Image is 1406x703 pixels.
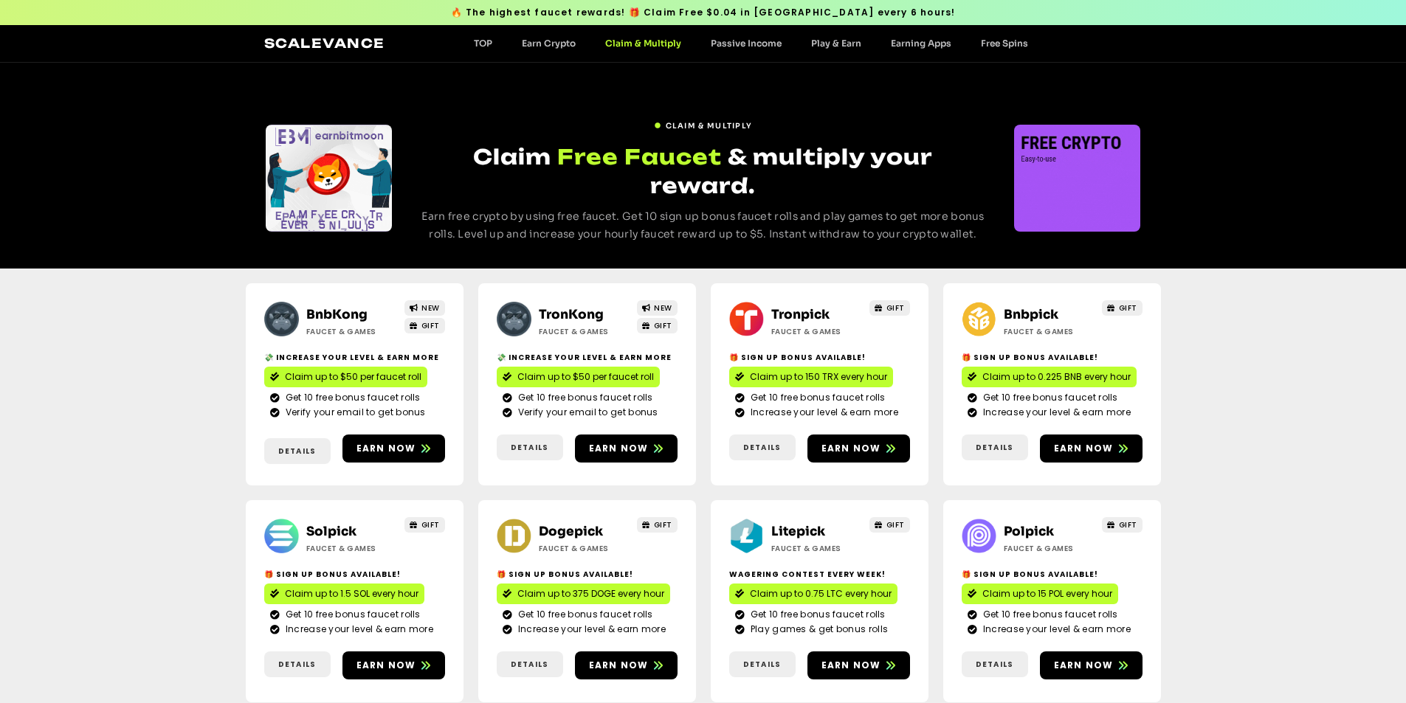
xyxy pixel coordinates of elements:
span: Earn now [821,442,881,455]
h2: Faucet & Games [771,326,864,337]
span: GIFT [421,320,440,331]
span: Earn now [356,659,416,672]
a: Claim up to 150 TRX every hour [729,367,893,387]
h2: Faucet & Games [539,543,631,554]
span: Get 10 free bonus faucet rolls [282,608,421,621]
a: Claim up to 375 DOGE every hour [497,583,670,604]
span: GIFT [886,519,905,530]
a: Dogepick [539,524,603,539]
a: Earn now [575,434,678,463]
span: Verify your email to get bonus [282,406,426,419]
a: Tronpick [771,307,830,322]
span: Details [278,659,316,670]
span: Claim [473,144,551,170]
span: Details [511,659,548,670]
span: Get 10 free bonus faucet rolls [514,608,653,621]
a: Passive Income [696,38,796,49]
span: Increase your level & earn more [747,406,898,419]
span: GIFT [654,519,672,530]
span: Details [511,442,548,453]
span: Earn now [589,659,649,672]
span: Claim up to 375 DOGE every hour [517,587,664,600]
a: Earning Apps [876,38,966,49]
span: GIFT [1119,302,1137,314]
h2: 🎁 Sign Up Bonus Available! [962,569,1143,580]
h2: Faucet & Games [1004,326,1096,337]
a: Claim up to $50 per faucet roll [497,367,660,387]
a: GIFT [404,318,445,333]
span: Get 10 free bonus faucet rolls [979,608,1118,621]
span: Increase your level & earn more [979,406,1131,419]
h2: 💸 Increase your level & earn more [264,352,445,363]
a: Claim up to 15 POL every hour [962,583,1118,604]
a: Bnbpick [1004,307,1058,322]
span: Claim up to 0.225 BNB every hour [982,370,1131,384]
a: Details [497,434,563,460]
a: NEW [404,300,445,316]
a: GIFT [869,300,910,316]
h2: Faucet & Games [306,543,399,554]
span: NEW [654,302,672,314]
h2: Faucet & Games [539,326,631,337]
a: Details [497,651,563,677]
span: Claim up to 150 TRX every hour [750,370,887,384]
a: Claim up to 0.225 BNB every hour [962,367,1137,387]
span: Details [976,442,1013,453]
span: Earn now [1054,442,1114,455]
a: Claim up to $50 per faucet roll [264,367,427,387]
a: GIFT [637,517,678,533]
a: Earn now [1040,651,1143,679]
span: Earn now [1054,659,1114,672]
a: Solpick [306,524,356,539]
a: Free Spins [966,38,1043,49]
a: Play & Earn [796,38,876,49]
a: Earn now [807,651,910,679]
h2: Faucet & Games [1004,543,1096,554]
a: Claim & Multiply [590,38,696,49]
a: Details [962,434,1028,460]
span: Claim up to 15 POL every hour [982,587,1112,600]
a: GIFT [404,517,445,533]
a: Claim up to 1.5 SOL every hour [264,583,424,604]
span: Claim up to 1.5 SOL every hour [285,587,418,600]
span: 🔥 The highest faucet rewards! 🎁 Claim Free $0.04 in [GEOGRAPHIC_DATA] every 6 hours! [451,6,956,19]
span: Details [743,659,781,670]
span: Earn now [589,442,649,455]
a: GIFT [1102,517,1143,533]
a: Earn Crypto [507,38,590,49]
span: Get 10 free bonus faucet rolls [282,391,421,404]
span: GIFT [654,320,672,331]
a: TronKong [539,307,604,322]
span: Details [976,659,1013,670]
p: Earn free crypto by using free faucet. Get 10 sign up bonus faucet rolls and play games to get mo... [419,208,987,243]
span: Earn now [821,659,881,672]
span: GIFT [886,302,905,314]
span: Claim up to $50 per faucet roll [517,370,654,384]
span: & multiply your reward. [650,144,932,198]
div: Slides [1014,125,1140,232]
span: Claim up to 0.75 LTC every hour [750,587,892,600]
span: Get 10 free bonus faucet rolls [514,391,653,404]
a: Earn now [575,651,678,679]
a: Litepick [771,524,825,539]
a: TOP [459,38,507,49]
a: Claim up to 0.75 LTC every hour [729,583,897,604]
span: Get 10 free bonus faucet rolls [979,391,1118,404]
h2: 🎁 Sign Up Bonus Available! [729,352,910,363]
span: Claim up to $50 per faucet roll [285,370,421,384]
a: Earn now [807,434,910,463]
a: Details [962,651,1028,677]
span: GIFT [1119,519,1137,530]
div: Slides [266,125,392,232]
nav: Menu [459,38,1043,49]
a: Details [264,651,331,677]
a: Details [729,434,796,460]
a: Claim & Multiply [654,114,753,131]
span: Earn now [356,442,416,455]
h2: 🎁 Sign Up Bonus Available! [962,352,1143,363]
span: Verify your email to get bonus [514,406,658,419]
a: Earn now [1040,434,1143,463]
span: NEW [421,302,440,314]
a: GIFT [1102,300,1143,316]
h2: Faucet & Games [771,543,864,554]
